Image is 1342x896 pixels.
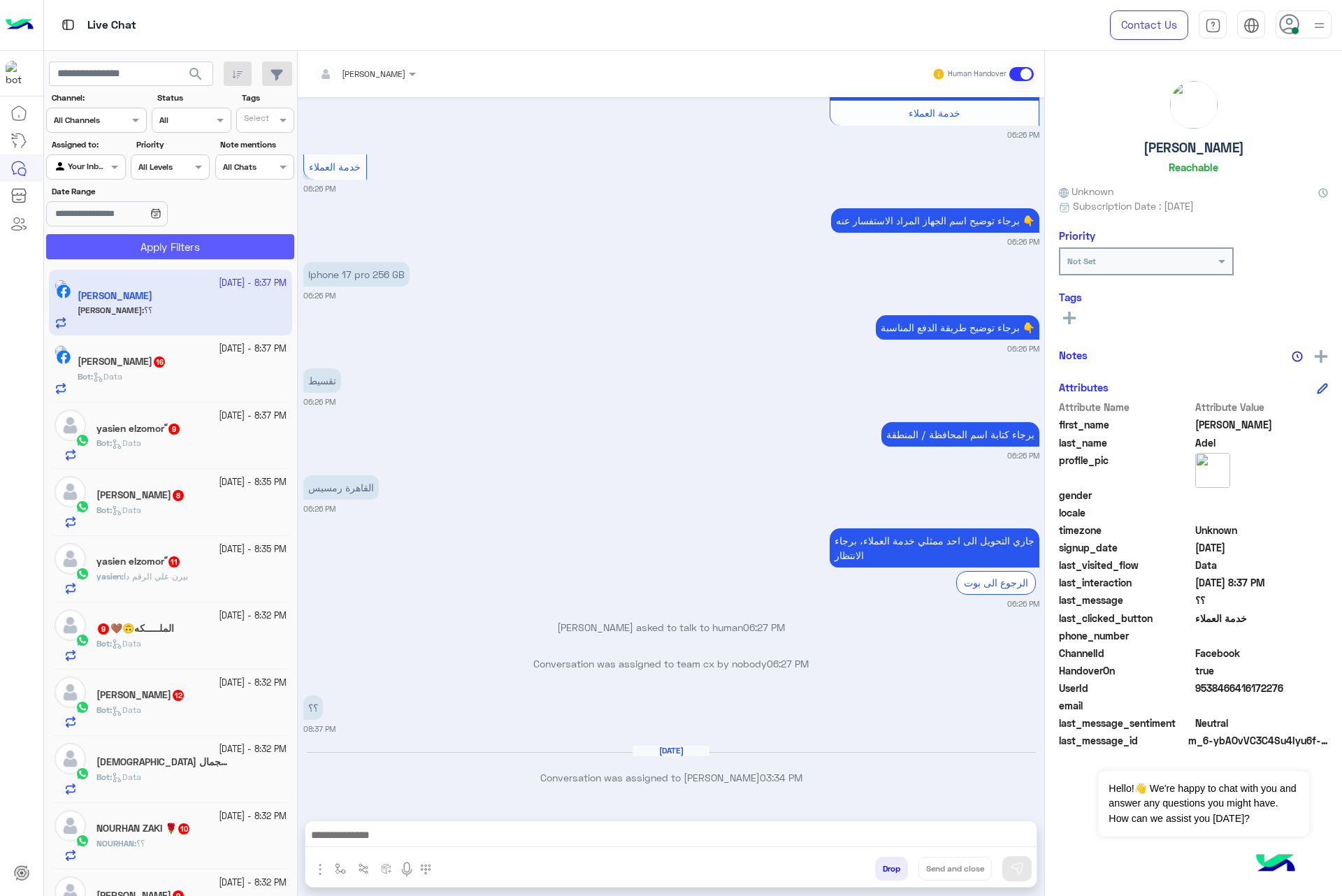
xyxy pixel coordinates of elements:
small: 06:26 PM [303,183,335,194]
span: بيرن علي الرقم دا [124,571,188,581]
small: [DATE] - 8:37 PM [219,342,287,356]
small: [DATE] - 8:35 PM [219,476,287,489]
span: 0 [1195,716,1329,730]
span: Attribute Name [1059,400,1192,414]
b: : [78,371,93,382]
p: 8/10/2025, 6:26 PM [303,475,379,500]
small: 06:26 PM [303,396,335,407]
span: 03:34 PM [760,772,802,783]
p: 8/10/2025, 6:26 PM [881,422,1039,447]
span: last_message_sentiment [1059,716,1192,730]
h5: yasien elzomor ً [96,556,181,568]
span: 06:27 PM [743,621,785,633]
span: Bot [96,638,110,649]
h5: [PERSON_NAME] [1143,140,1244,156]
img: defaultAdmin.png [55,743,86,774]
span: Subscription Date : [DATE] [1073,198,1194,213]
img: WhatsApp [75,567,89,581]
span: last_visited_flow [1059,558,1192,572]
small: 06:26 PM [303,503,335,514]
img: profile [1311,17,1328,34]
span: null [1195,628,1329,643]
span: ؟؟ [1195,593,1329,607]
span: Data [112,438,141,448]
img: defaultAdmin.png [55,476,86,507]
img: make a call [420,864,431,875]
span: null [1195,505,1329,520]
p: 8/10/2025, 6:26 PM [831,208,1039,233]
b: : [96,505,112,515]
span: Bot [78,371,91,382]
img: 1403182699927242 [6,61,31,86]
h6: Notes [1059,349,1088,361]
span: Bot [96,505,110,515]
span: 9 [98,623,109,635]
img: tab [1243,17,1260,34]
span: ChannelId [1059,646,1192,660]
label: Priority [136,138,208,151]
small: [DATE] - 8:32 PM [219,609,287,623]
span: last_message_id [1059,733,1185,748]
img: picture [1195,453,1230,488]
span: search [187,66,204,82]
span: locale [1059,505,1192,520]
img: Logo [6,10,34,40]
img: select flow [335,863,346,874]
button: create order [375,857,398,880]
p: 8/10/2025, 8:37 PM [303,695,323,720]
span: first_name [1059,417,1192,432]
label: Status [157,92,229,104]
span: Data [112,638,141,649]
img: add [1315,350,1327,363]
img: WhatsApp [75,700,89,714]
img: WhatsApp [75,633,89,647]
span: Unknown [1059,184,1113,198]
h5: Youssef Elkollaly [96,689,185,701]
span: Adel [1195,435,1329,450]
small: 06:26 PM [1007,129,1039,140]
span: signup_date [1059,540,1192,555]
a: tab [1199,10,1227,40]
button: search [179,62,213,92]
button: Send and close [918,857,992,881]
img: defaultAdmin.png [55,677,86,708]
span: Bot [96,704,110,715]
span: UserId [1059,681,1192,695]
span: m_6-ybAOvVC3C4Su4Iyu6f-d8XSMOR4XWw6Cil3zImrv8AzpP6V1mATufWiTlROYMFql9tHb4XouZs5wDuzNIewQ [1188,733,1328,748]
img: send message [1010,862,1024,876]
h6: Attributes [1059,381,1109,393]
p: Conversation was assigned to team cx by nobody [303,656,1039,671]
img: send attachment [312,861,329,878]
button: Drop [875,857,908,881]
img: WhatsApp [75,834,89,848]
div: Select [242,112,269,128]
span: email [1059,698,1192,713]
span: 12 [173,690,184,701]
h6: Tags [1059,291,1328,303]
span: خدمة العملاء [909,107,960,119]
span: Data [112,772,141,782]
span: 10 [178,823,189,834]
h5: NOURHAN ZAKI 🌹 [96,823,191,834]
img: WhatsApp [75,433,89,447]
small: [DATE] - 8:37 PM [219,410,287,423]
p: 8/10/2025, 6:26 PM [303,368,341,393]
h5: Ahmed Sultan [96,489,185,501]
span: Mina [1195,417,1329,432]
span: yasien [96,571,122,581]
img: WhatsApp [75,767,89,781]
label: Channel: [52,92,145,104]
small: [DATE] - 8:32 PM [219,876,287,890]
span: [PERSON_NAME] [342,68,405,79]
h5: إسلام الجمال [96,756,229,768]
p: Live Chat [87,16,136,35]
h6: [DATE] [633,746,709,756]
span: Data [93,371,122,382]
button: Apply Filters [46,234,294,259]
span: Unknown [1195,523,1329,537]
a: Contact Us [1110,10,1188,40]
small: [DATE] - 8:35 PM [219,543,287,556]
span: خدمة العملاء [1195,611,1329,626]
img: Trigger scenario [358,863,369,874]
img: hulul-logo.png [1251,840,1300,889]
